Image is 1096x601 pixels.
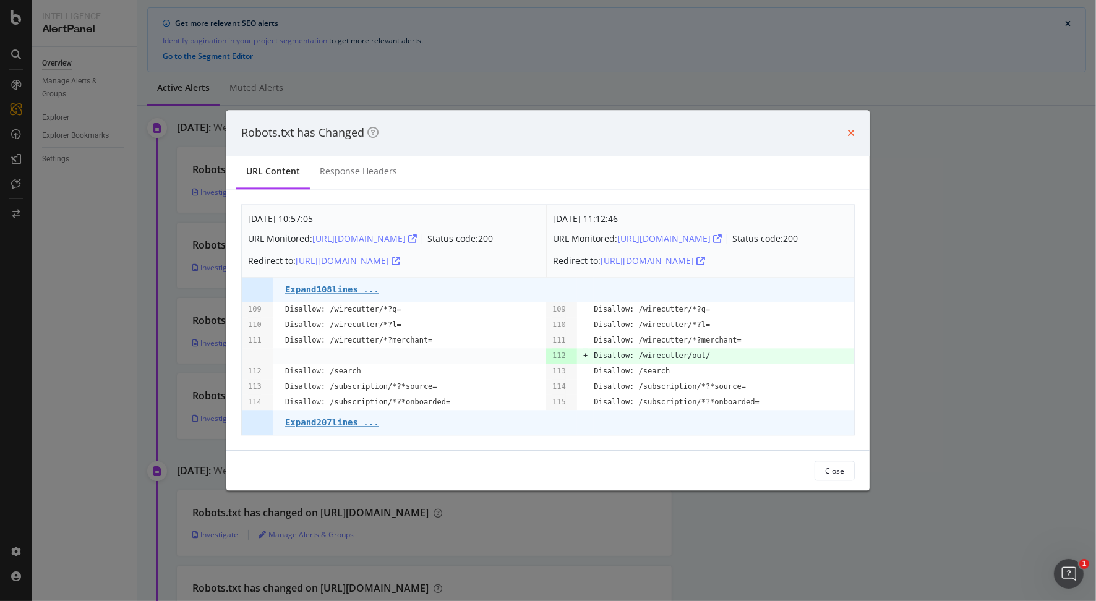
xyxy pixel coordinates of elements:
[1079,559,1089,569] span: 1
[285,364,361,380] pre: Disallow: /search
[248,251,493,271] div: Redirect to:
[248,229,493,249] div: URL Monitored: Status code: 200
[553,251,798,271] div: Redirect to:
[594,395,759,411] pre: Disallow: /subscription/*?*onboarded=
[312,232,417,245] div: [URL][DOMAIN_NAME]
[248,211,493,226] div: [DATE] 10:57:05
[594,302,710,318] pre: Disallow: /wirecutter/*?q=
[241,125,379,141] div: Robots.txt has Changed
[285,395,450,411] pre: Disallow: /subscription/*?*onboarded=
[296,251,400,271] button: [URL][DOMAIN_NAME]
[552,318,566,333] pre: 110
[594,380,746,395] pre: Disallow: /subscription/*?*source=
[583,349,588,364] pre: +
[552,395,566,411] pre: 115
[312,232,417,244] a: [URL][DOMAIN_NAME]
[552,302,566,318] pre: 109
[285,302,401,318] pre: Disallow: /wirecutter/*?q=
[312,229,417,249] button: [URL][DOMAIN_NAME]
[594,333,741,349] pre: Disallow: /wirecutter/*?merchant=
[815,461,855,481] button: Close
[617,232,722,244] a: [URL][DOMAIN_NAME]
[552,364,566,380] pre: 113
[552,380,566,395] pre: 114
[226,110,870,490] div: modal
[285,284,379,294] pre: Expand 108 lines ...
[1054,559,1084,589] iframe: Intercom live chat
[847,125,855,141] div: times
[320,165,397,177] div: Response Headers
[285,333,432,349] pre: Disallow: /wirecutter/*?merchant=
[552,349,566,364] pre: 112
[248,364,262,380] pre: 112
[553,229,798,249] div: URL Monitored: Status code: 200
[825,466,844,476] div: Close
[601,251,705,271] button: [URL][DOMAIN_NAME]
[248,333,262,349] pre: 111
[248,395,262,411] pre: 114
[296,255,400,266] a: [URL][DOMAIN_NAME]
[552,333,566,349] pre: 111
[248,380,262,395] pre: 113
[248,302,262,318] pre: 109
[617,229,722,249] button: [URL][DOMAIN_NAME]
[594,318,710,333] pre: Disallow: /wirecutter/*?l=
[594,364,670,380] pre: Disallow: /search
[617,232,722,245] div: [URL][DOMAIN_NAME]
[285,380,437,395] pre: Disallow: /subscription/*?*source=
[285,318,401,333] pre: Disallow: /wirecutter/*?l=
[601,255,705,266] a: [URL][DOMAIN_NAME]
[246,165,300,177] div: URL Content
[248,318,262,333] pre: 110
[285,417,379,427] pre: Expand 207 lines ...
[594,349,710,364] pre: Disallow: /wirecutter/out/
[553,211,798,226] div: [DATE] 11:12:46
